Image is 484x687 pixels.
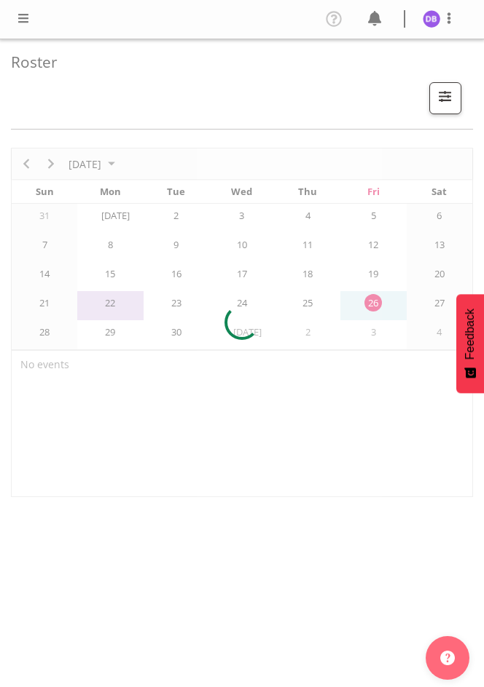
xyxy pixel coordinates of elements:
[464,309,477,360] span: Feedback
[11,54,461,71] h4: Roster
[429,82,461,114] button: Filter Shifts
[440,651,455,665] img: help-xxl-2.png
[423,10,440,28] img: dawn-belshaw1857.jpg
[456,294,484,393] button: Feedback - Show survey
